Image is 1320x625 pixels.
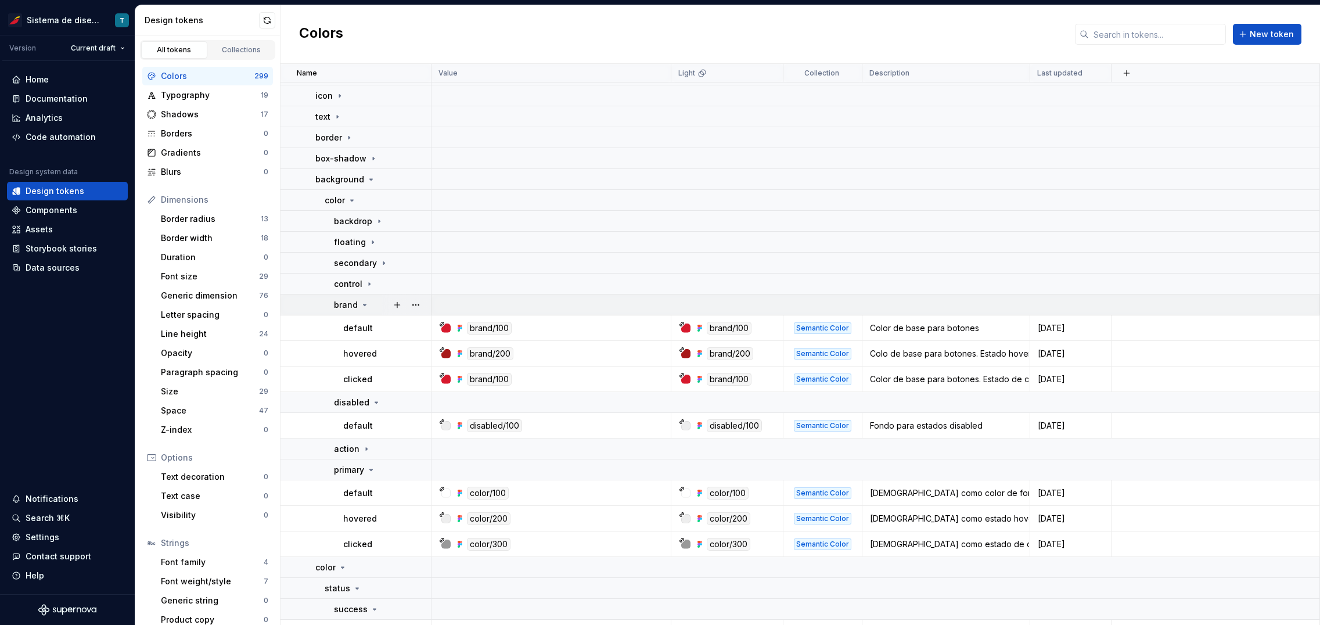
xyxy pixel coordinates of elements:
div: Design tokens [26,185,84,197]
button: Help [7,566,128,585]
div: color/200 [707,512,750,525]
div: Opacity [161,347,264,359]
div: All tokens [145,45,203,55]
h2: Colors [299,24,343,45]
div: 24 [259,329,268,339]
a: Paragraph spacing0 [156,363,273,382]
div: 13 [261,214,268,224]
a: Font weight/style7 [156,572,273,591]
div: brand/100 [707,373,751,386]
div: Fondo para estados disabled [863,420,1029,432]
a: Text case0 [156,487,273,505]
a: Letter spacing0 [156,306,273,324]
a: Border width18 [156,229,273,247]
div: Dimensions [161,194,268,206]
div: 18 [261,234,268,243]
div: Documentation [26,93,88,105]
div: disabled/100 [707,419,762,432]
div: 0 [264,310,268,319]
div: [DEMOGRAPHIC_DATA] como estado hover para fondos primarios. [863,513,1029,525]
p: default [343,487,373,499]
div: 0 [264,425,268,434]
div: Z-index [161,424,264,436]
a: Gradients0 [142,143,273,162]
div: 29 [259,272,268,281]
div: Color de base para botones [863,322,1029,334]
p: brand [334,299,358,311]
div: color/100 [467,487,509,500]
div: Semantic Color [794,538,851,550]
a: Code automation [7,128,128,146]
div: Border width [161,232,261,244]
p: Value [438,69,458,78]
p: success [334,604,368,615]
p: border [315,132,342,143]
div: 0 [264,167,268,177]
div: Contact support [26,551,91,562]
a: Border radius13 [156,210,273,228]
div: 0 [264,349,268,358]
div: Help [26,570,44,581]
p: Collection [804,69,839,78]
div: 0 [264,129,268,138]
div: Text case [161,490,264,502]
div: 17 [261,110,268,119]
div: Line height [161,328,259,340]
div: Shadows [161,109,261,120]
div: Font weight/style [161,576,264,587]
p: Light [678,69,695,78]
img: 55604660-494d-44a9-beb2-692398e9940a.png [8,13,22,27]
div: 0 [264,472,268,482]
div: Size [161,386,259,397]
p: backdrop [334,215,372,227]
button: Current draft [66,40,130,56]
div: Sistema de diseño Iberia [27,15,101,26]
button: Sistema de diseño IberiaT [2,8,132,33]
div: brand/100 [707,322,751,335]
a: Font size29 [156,267,273,286]
p: Name [297,69,317,78]
p: primary [334,464,364,476]
div: Semantic Color [794,322,851,334]
p: control [334,278,362,290]
div: 299 [254,71,268,81]
div: [DATE] [1031,538,1110,550]
div: Components [26,204,77,216]
p: hovered [343,348,377,360]
button: New token [1233,24,1301,45]
input: Search in tokens... [1089,24,1226,45]
div: 19 [261,91,268,100]
div: 0 [264,148,268,157]
div: Color de base para botones. Estado de click. [863,373,1029,385]
div: brand/200 [467,347,513,360]
p: background [315,174,364,185]
div: 76 [259,291,268,300]
a: Storybook stories [7,239,128,258]
div: Version [9,44,36,53]
div: Gradients [161,147,264,159]
button: Search ⌘K [7,509,128,527]
div: 4 [264,558,268,567]
a: Blurs0 [142,163,273,181]
p: text [315,111,330,123]
div: Font size [161,271,259,282]
p: floating [334,236,366,248]
p: secondary [334,257,377,269]
a: Typography19 [142,86,273,105]
div: disabled/100 [467,419,522,432]
p: color [315,562,336,573]
a: Colors299 [142,67,273,85]
a: Borders0 [142,124,273,143]
div: Generic dimension [161,290,259,301]
p: Last updated [1037,69,1082,78]
p: color [325,195,345,206]
div: [DATE] [1031,513,1110,525]
div: Letter spacing [161,309,264,321]
div: Semantic Color [794,487,851,499]
svg: Supernova Logo [38,604,96,616]
a: Size29 [156,382,273,401]
a: Font family4 [156,553,273,572]
span: New token [1250,28,1294,40]
button: Notifications [7,490,128,508]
